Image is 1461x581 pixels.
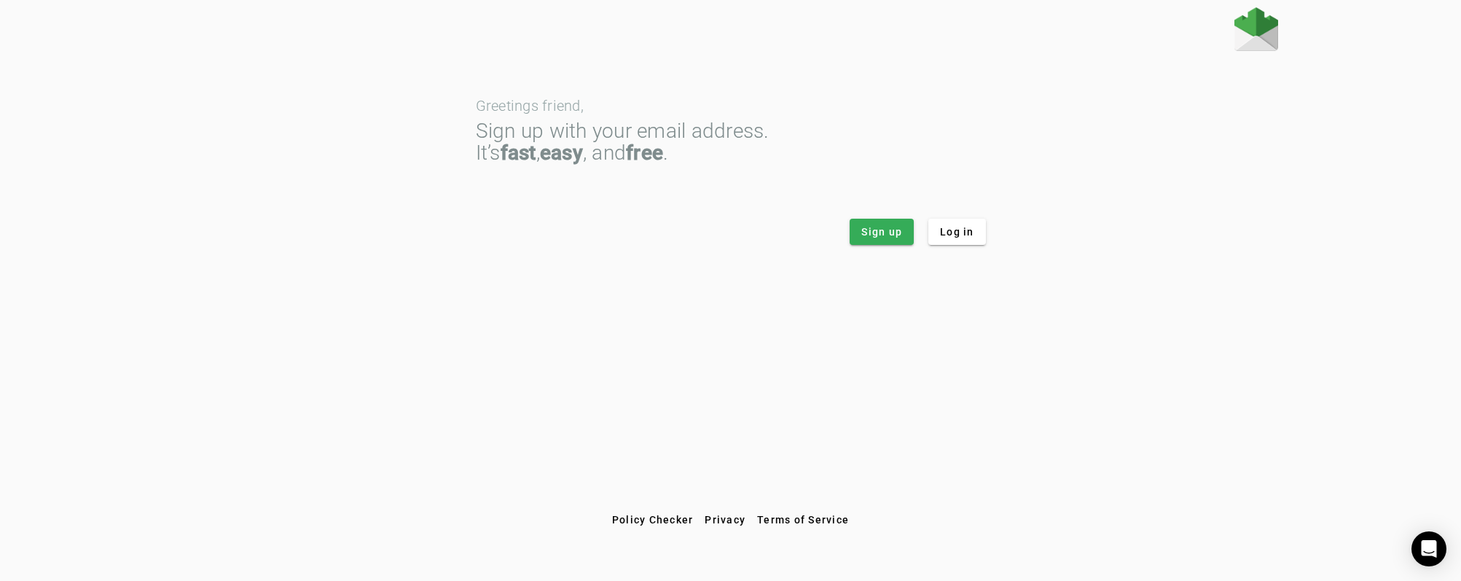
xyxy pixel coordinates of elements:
[540,141,583,165] strong: easy
[612,514,694,526] span: Policy Checker
[757,514,849,526] span: Terms of Service
[476,98,986,113] div: Greetings friend,
[940,225,974,239] span: Log in
[1411,531,1446,566] div: Open Intercom Messenger
[751,507,855,533] button: Terms of Service
[476,120,986,164] div: Sign up with your email address. It’s , , and .
[501,141,536,165] strong: fast
[606,507,700,533] button: Policy Checker
[626,141,663,165] strong: free
[861,225,902,239] span: Sign up
[705,514,745,526] span: Privacy
[928,219,986,245] button: Log in
[1234,7,1278,51] img: Fraudmarc Logo
[850,219,914,245] button: Sign up
[699,507,751,533] button: Privacy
